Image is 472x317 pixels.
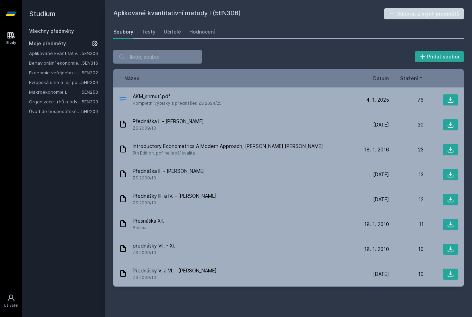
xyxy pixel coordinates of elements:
span: Kompletní výpisky z přednášek ZS 2024/25 [133,100,221,107]
span: [DATE] [373,171,389,178]
span: ZS 2009/10 [133,274,217,281]
button: Název [124,75,139,82]
a: Makroekonomie I. [29,88,82,95]
span: 5th Edition, pdf, nejlepší kvalita [133,150,323,157]
span: 4. 1. 2025 [366,96,389,103]
span: 18. 1. 2010 [364,246,389,253]
div: Hodnocení [189,28,215,35]
span: Moje předměty [29,40,66,47]
a: 5EN253 [82,89,98,95]
a: Ekonomie veřejného sektoru [29,69,82,76]
div: Testy [142,28,155,35]
div: 12 [389,196,424,203]
a: Soubory [113,25,133,39]
span: Přednášky III. a IV. - [PERSON_NAME] [133,193,217,199]
div: Study [6,40,16,45]
span: Přednášky V. a VI. - [PERSON_NAME] [133,267,217,274]
div: 10 [389,271,424,278]
button: Stažení [400,75,424,82]
span: Přesnáška XII. [133,217,164,224]
div: 10 [389,246,424,253]
button: Přidat soubor [415,51,464,62]
a: 5EN303 [82,99,98,104]
div: Uživatel [4,303,18,308]
a: Study [1,28,21,49]
span: [DATE] [373,121,389,128]
span: Přednáška II. - [PERSON_NAME] [133,168,205,175]
a: Učitelé [164,25,181,39]
span: 18. 1. 2016 [364,146,389,153]
a: Úvod do hospodářské a sociální politiky [29,108,81,115]
a: 5HP200 [81,109,98,114]
span: ZS 2009/10 [133,249,175,256]
a: Aplikované kvantitativní metody I [29,50,82,57]
a: 5EN306 [82,50,98,56]
span: přednášky VII. - XI. [133,242,175,249]
div: Učitelé [164,28,181,35]
a: Evropská unie a její politiky [29,79,81,86]
a: 5EN302 [82,70,98,75]
span: ZS 2009/10 [133,199,217,206]
a: Uživatel [1,290,21,311]
a: 5HP300 [81,80,98,85]
input: Hledej soubor [113,50,202,64]
a: Behaviorální ekonomie a hospodářská politika [29,59,82,66]
span: [DATE] [373,271,389,278]
span: 18. 1. 2010 [364,221,389,228]
span: Introductory Econometrics A Modern Approach, [PERSON_NAME] [PERSON_NAME] [133,143,323,150]
a: Všechny předměty [29,28,74,34]
div: 13 [389,171,424,178]
div: 23 [389,146,424,153]
button: Datum [373,75,389,82]
div: 30 [389,121,424,128]
a: Organizace trhů a odvětví [29,98,82,105]
a: Hodnocení [189,25,215,39]
div: PDF [119,95,127,105]
a: 5EN316 [82,60,98,66]
span: [DATE] [373,196,389,203]
span: ZS 2009/10 [133,175,205,181]
span: Přednáška I. - [PERSON_NAME] [133,118,204,125]
a: Testy [142,25,155,39]
span: ZS 2009/10 [133,125,204,132]
button: Odebrat z mých předmětů [384,8,464,19]
div: 11 [389,221,424,228]
h2: Aplikované kvantitativní metody I (5EN306) [113,8,384,19]
div: 76 [389,96,424,103]
span: Stažení [400,75,418,82]
div: Soubory [113,28,133,35]
span: Bolcha [133,224,164,231]
span: AKM_shrnutí.pdf [133,93,221,100]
